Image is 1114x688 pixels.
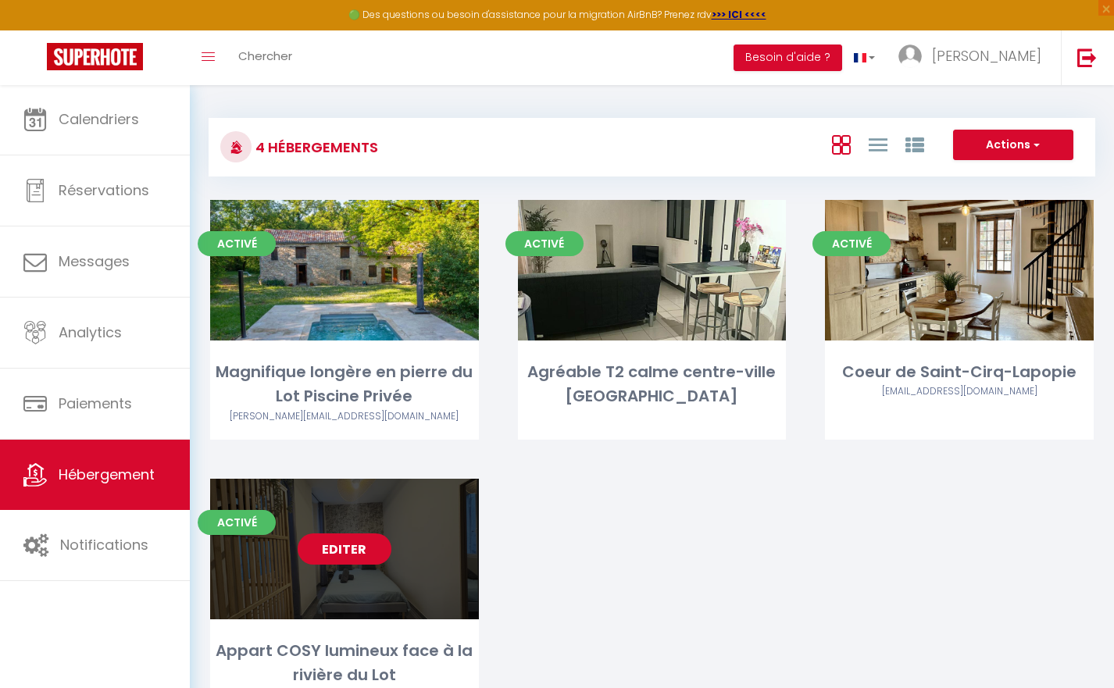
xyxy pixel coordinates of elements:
div: Airbnb [210,409,479,424]
span: Analytics [59,323,122,342]
span: Activé [812,231,891,256]
span: Notifications [60,535,148,554]
img: logout [1077,48,1097,67]
img: ... [898,45,922,68]
div: Airbnb [825,384,1094,399]
a: Editer [298,533,391,565]
a: Vue en Liste [869,131,887,157]
span: Paiements [59,394,132,413]
a: ... [PERSON_NAME] [887,30,1061,85]
span: Réservations [59,180,149,200]
span: Activé [198,510,276,535]
span: Activé [505,231,584,256]
a: Chercher [227,30,304,85]
img: Super Booking [47,43,143,70]
span: [PERSON_NAME] [932,46,1041,66]
span: Hébergement [59,465,155,484]
div: Magnifique longère en pierre du Lot Piscine Privée [210,360,479,409]
div: Agréable T2 calme centre-ville [GEOGRAPHIC_DATA] [518,360,787,409]
div: Appart COSY lumineux face à la rivière du Lot [210,639,479,688]
span: Calendriers [59,109,139,129]
a: Vue par Groupe [905,131,924,157]
span: Messages [59,251,130,271]
button: Actions [953,130,1073,161]
span: Activé [198,231,276,256]
a: >>> ICI <<<< [712,8,766,21]
h3: 4 Hébergements [252,130,378,165]
button: Besoin d'aide ? [734,45,842,71]
div: Coeur de Saint-Cirq-Lapopie [825,360,1094,384]
a: Vue en Box [832,131,851,157]
span: Chercher [238,48,292,64]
